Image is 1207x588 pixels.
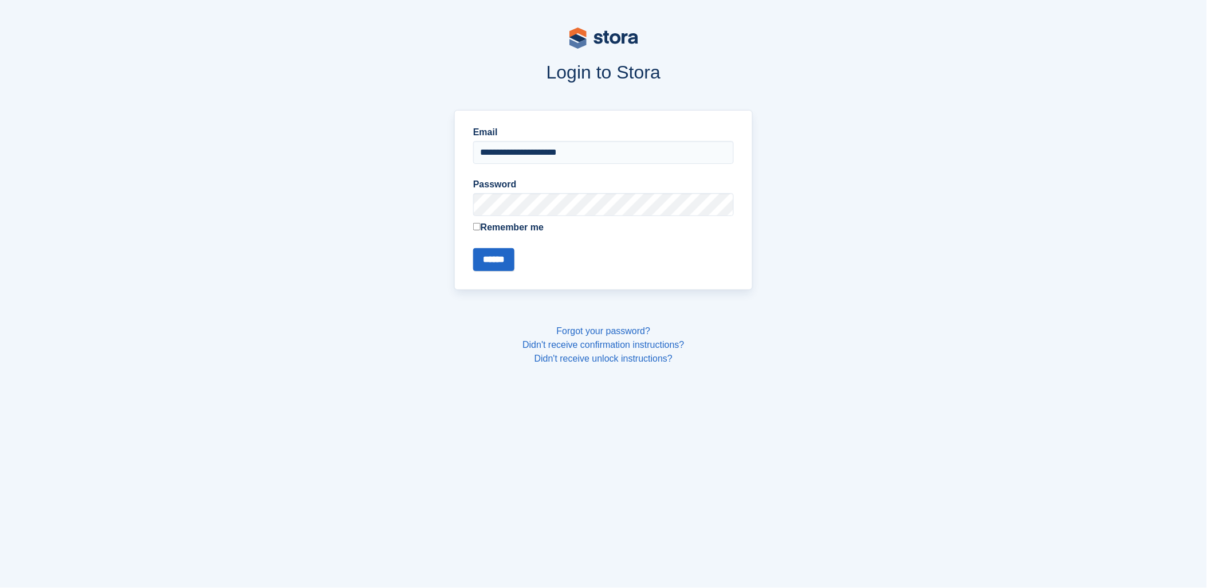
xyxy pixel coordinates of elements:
label: Password [473,178,734,191]
img: stora-logo-53a41332b3708ae10de48c4981b4e9114cc0af31d8433b30ea865607fb682f29.svg [569,28,638,49]
input: Remember me [473,223,481,230]
a: Didn't receive unlock instructions? [534,354,673,363]
h1: Login to Stora [236,62,972,83]
a: Forgot your password? [557,326,651,336]
label: Email [473,126,734,139]
a: Didn't receive confirmation instructions? [522,340,684,350]
label: Remember me [473,221,734,234]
